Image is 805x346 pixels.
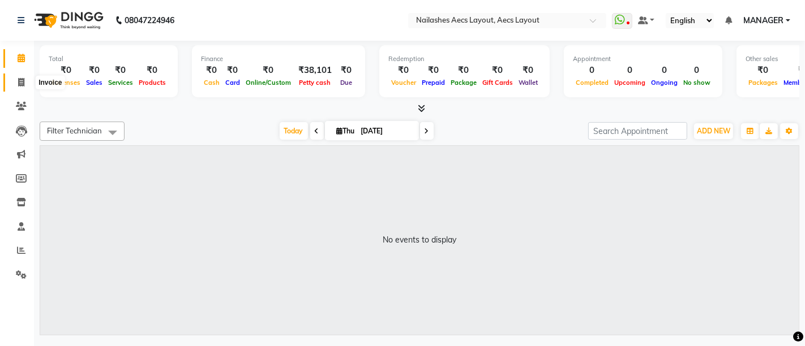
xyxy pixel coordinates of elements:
div: ₹0 [243,64,294,77]
div: ₹0 [479,64,516,77]
span: ADD NEW [697,127,730,135]
div: ₹0 [746,64,781,77]
span: Online/Custom [243,79,294,86]
span: Gift Cards [479,79,516,86]
div: 0 [648,64,680,77]
span: Due [337,79,355,86]
div: ₹0 [201,64,222,77]
span: Filter Technician [47,126,102,135]
div: ₹0 [83,64,105,77]
span: Prepaid [419,79,448,86]
div: ₹0 [222,64,243,77]
div: Finance [201,54,356,64]
b: 08047224946 [125,5,174,36]
div: ₹0 [105,64,136,77]
div: ₹0 [336,64,356,77]
span: Cash [201,79,222,86]
span: Today [280,122,308,140]
span: Services [105,79,136,86]
span: Voucher [388,79,419,86]
div: 0 [611,64,648,77]
div: Appointment [573,54,713,64]
div: ₹0 [419,64,448,77]
div: Redemption [388,54,541,64]
span: Sales [83,79,105,86]
div: 0 [573,64,611,77]
span: MANAGER [743,15,783,27]
div: No events to display [383,234,456,246]
span: Ongoing [648,79,680,86]
div: ₹0 [516,64,541,77]
span: Packages [746,79,781,86]
span: Card [222,79,243,86]
div: ₹0 [49,64,83,77]
div: ₹38,101 [294,64,336,77]
span: Petty cash [297,79,334,86]
input: Search Appointment [588,122,687,140]
span: Upcoming [611,79,648,86]
div: Invoice [36,76,65,89]
div: Total [49,54,169,64]
span: No show [680,79,713,86]
span: Thu [334,127,358,135]
div: ₹0 [388,64,419,77]
div: 0 [680,64,713,77]
div: ₹0 [448,64,479,77]
button: ADD NEW [694,123,733,139]
span: Completed [573,79,611,86]
input: 2025-09-04 [358,123,414,140]
div: ₹0 [136,64,169,77]
img: logo [29,5,106,36]
span: Products [136,79,169,86]
span: Package [448,79,479,86]
span: Wallet [516,79,541,86]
